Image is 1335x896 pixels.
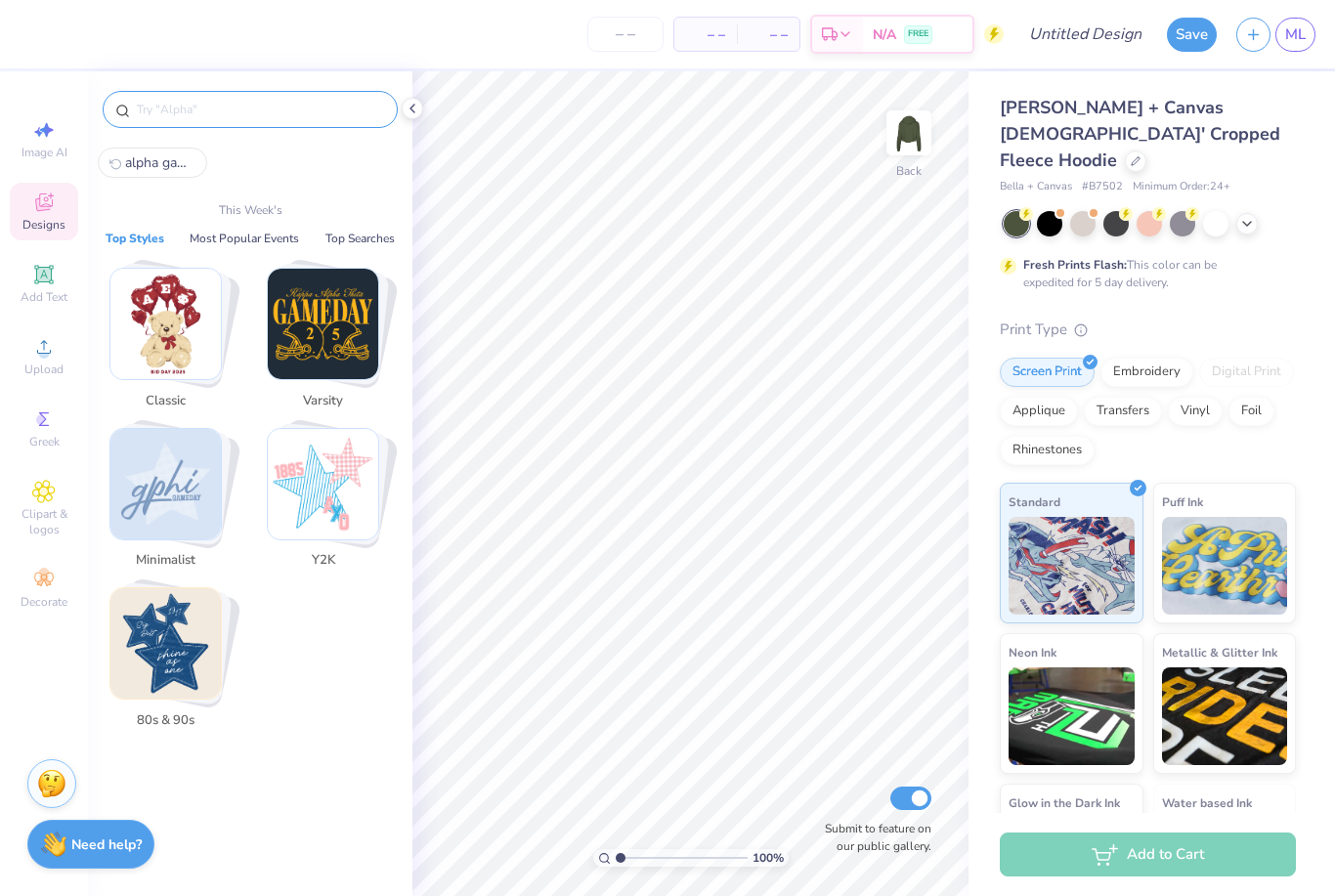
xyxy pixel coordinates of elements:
img: Y2K [268,429,378,539]
span: Decorate [21,594,67,610]
span: Glow in the Dark Ink [1009,792,1120,813]
span: Standard [1009,491,1060,512]
span: alpha gamma delta [125,153,195,172]
span: 80s & 90s [134,711,197,731]
span: – – [686,24,725,45]
div: Print Type [1000,319,1296,341]
button: Top Styles [100,229,170,248]
button: Top Searches [320,229,401,248]
button: Stack Card Button Y2K [255,428,403,578]
button: Stack Card Button 80s & 90s [98,587,245,738]
div: Transfers [1084,397,1162,426]
img: Back [889,113,928,152]
span: Neon Ink [1009,642,1056,662]
span: [PERSON_NAME] + Canvas [DEMOGRAPHIC_DATA]' Cropped Fleece Hoodie [1000,96,1280,172]
span: Greek [29,434,60,449]
input: – – [587,17,664,52]
button: Most Popular Events [184,229,305,248]
p: This Week's [219,201,282,219]
span: Clipart & logos [10,506,78,537]
span: Bella + Canvas [1000,179,1072,195]
span: N/A [873,24,896,45]
span: # B7502 [1082,179,1123,195]
div: Foil [1228,397,1274,426]
span: Image AI [22,145,67,160]
img: Neon Ink [1009,667,1135,765]
span: Puff Ink [1162,491,1203,512]
img: Standard [1009,517,1135,615]
button: Stack Card Button Classic [98,268,245,418]
span: Designs [22,217,65,233]
input: Try "Alpha" [135,100,385,119]
span: Minimum Order: 24 + [1133,179,1230,195]
img: 80s & 90s [110,588,221,699]
div: Rhinestones [1000,436,1095,465]
div: Back [896,162,922,180]
strong: Need help? [71,835,142,854]
label: Submit to feature on our public gallery. [814,820,931,855]
div: Screen Print [1000,358,1095,387]
div: Digital Print [1199,358,1294,387]
input: Untitled Design [1013,15,1157,54]
span: Add Text [21,289,67,305]
button: Stack Card Button Varsity [255,268,403,418]
div: Vinyl [1168,397,1223,426]
span: Varsity [291,392,355,411]
span: Classic [134,392,197,411]
span: ML [1285,23,1306,46]
div: Embroidery [1100,358,1193,387]
span: Minimalist [134,551,197,571]
button: Save [1167,18,1217,52]
button: Stack Card Button Minimalist [98,428,245,578]
span: Water based Ink [1162,792,1252,813]
span: 100 % [753,849,784,867]
button: alpha gamma delta0 [98,148,207,178]
div: Applique [1000,397,1078,426]
img: Minimalist [110,429,221,539]
img: Metallic & Glitter Ink [1162,667,1288,765]
span: Upload [24,362,64,377]
strong: Fresh Prints Flash: [1023,257,1127,273]
span: Metallic & Glitter Ink [1162,642,1277,662]
span: Y2K [291,551,355,571]
img: Puff Ink [1162,517,1288,615]
div: This color can be expedited for 5 day delivery. [1023,256,1264,291]
a: ML [1275,18,1315,52]
span: – – [749,24,788,45]
span: FREE [908,27,928,41]
img: Varsity [268,269,378,379]
img: Classic [110,269,221,379]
